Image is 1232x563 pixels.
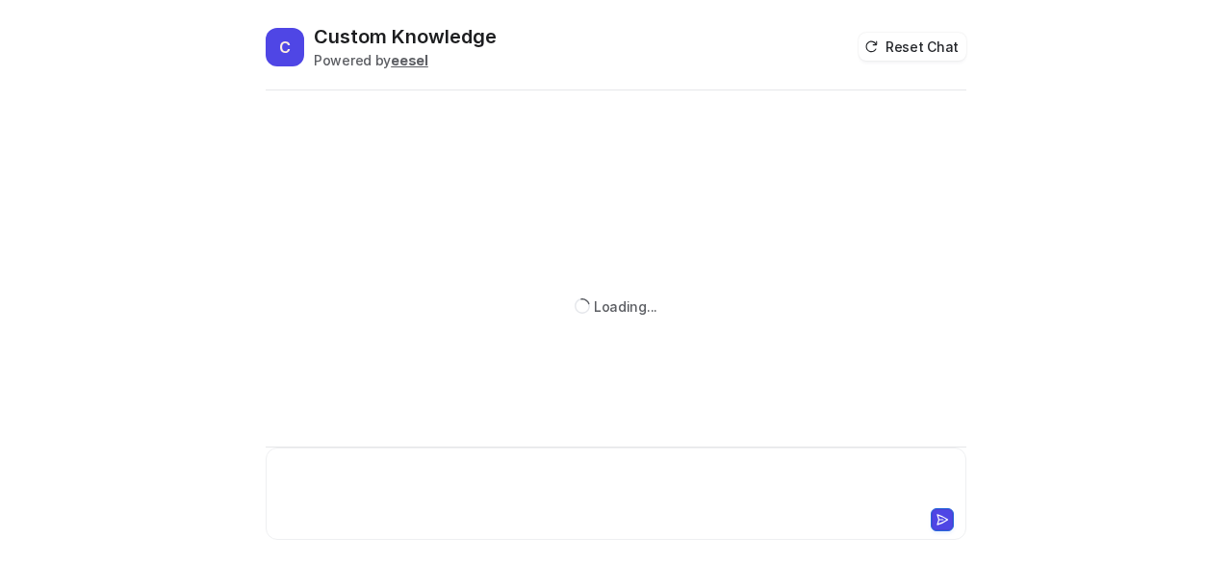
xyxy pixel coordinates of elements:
[266,28,304,66] span: C
[314,23,497,50] h2: Custom Knowledge
[391,52,428,68] b: eesel
[314,50,497,70] div: Powered by
[594,296,657,317] div: Loading...
[859,33,966,61] button: Reset Chat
